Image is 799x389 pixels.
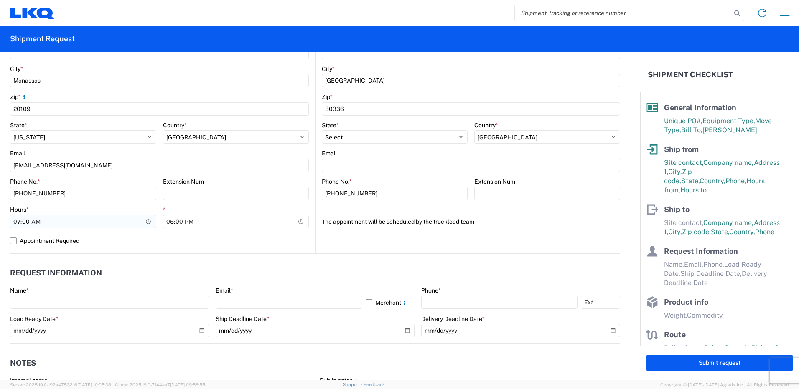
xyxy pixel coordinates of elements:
[680,270,742,278] span: Ship Deadline Date,
[702,126,757,134] span: [PERSON_NAME]
[10,34,75,44] h2: Shipment Request
[364,382,385,387] a: Feedback
[163,121,187,129] label: Country
[664,298,708,306] span: Product info
[10,149,25,157] label: Email
[664,117,702,125] span: Unique PO#,
[664,247,738,255] span: Request Information
[322,121,339,129] label: State
[664,219,703,227] span: Site contact,
[681,177,700,185] span: State,
[322,178,352,185] label: Phone No.
[322,65,335,73] label: City
[700,177,725,185] span: Country,
[343,382,364,387] a: Support
[668,228,682,236] span: City,
[10,93,28,101] label: Zip
[421,287,441,294] label: Phone
[421,315,485,323] label: Delivery Deadline Date
[163,178,204,185] label: Extension Num
[10,269,102,277] h2: Request Information
[703,260,724,268] span: Phone,
[755,228,774,236] span: Phone
[474,121,498,129] label: Country
[729,228,755,236] span: Country,
[703,219,754,227] span: Company name,
[10,382,111,387] span: Server: 2025.19.0-192a4753216
[10,178,40,185] label: Phone No.
[682,228,711,236] span: Zip code,
[664,260,684,268] span: Name,
[10,65,23,73] label: City
[687,311,723,319] span: Commodity
[660,381,789,389] span: Copyright © [DATE]-[DATE] Agistix Inc., All Rights Reserved
[322,149,337,157] label: Email
[216,315,269,323] label: Ship Deadline Date
[664,330,686,339] span: Route
[664,344,793,361] span: Pallet Count in Pickup Stops equals Pallet Count in delivery stops
[170,382,205,387] span: [DATE] 09:58:55
[664,145,699,154] span: Ship from
[10,359,36,367] h2: Notes
[366,296,415,309] label: Merchant
[10,206,29,213] label: Hours
[216,287,233,294] label: Email
[668,168,682,176] span: City,
[77,382,111,387] span: [DATE] 10:05:38
[664,311,687,319] span: Weight,
[581,296,620,309] input: Ext
[648,70,733,80] h2: Shipment Checklist
[664,159,703,167] span: Site contact,
[10,376,47,384] label: Internal notes
[115,382,205,387] span: Client: 2025.19.0-7f44ea7
[680,186,707,194] span: Hours to
[681,126,702,134] span: Bill To,
[322,93,333,101] label: Zip
[646,355,793,371] button: Submit request
[320,376,359,384] label: Public notes
[725,177,746,185] span: Phone,
[515,5,731,21] input: Shipment, tracking or reference number
[474,178,515,185] label: Extension Num
[664,205,690,214] span: Ship to
[322,215,474,228] label: The appointment will be scheduled by the truckload team
[664,103,736,112] span: General Information
[711,228,729,236] span: State,
[10,121,27,129] label: State
[10,234,309,248] label: Appointment Required
[664,344,704,352] span: Pallet Count,
[10,287,29,294] label: Name
[684,260,703,268] span: Email,
[702,117,755,125] span: Equipment Type,
[10,315,58,323] label: Load Ready Date
[703,159,754,167] span: Company name,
